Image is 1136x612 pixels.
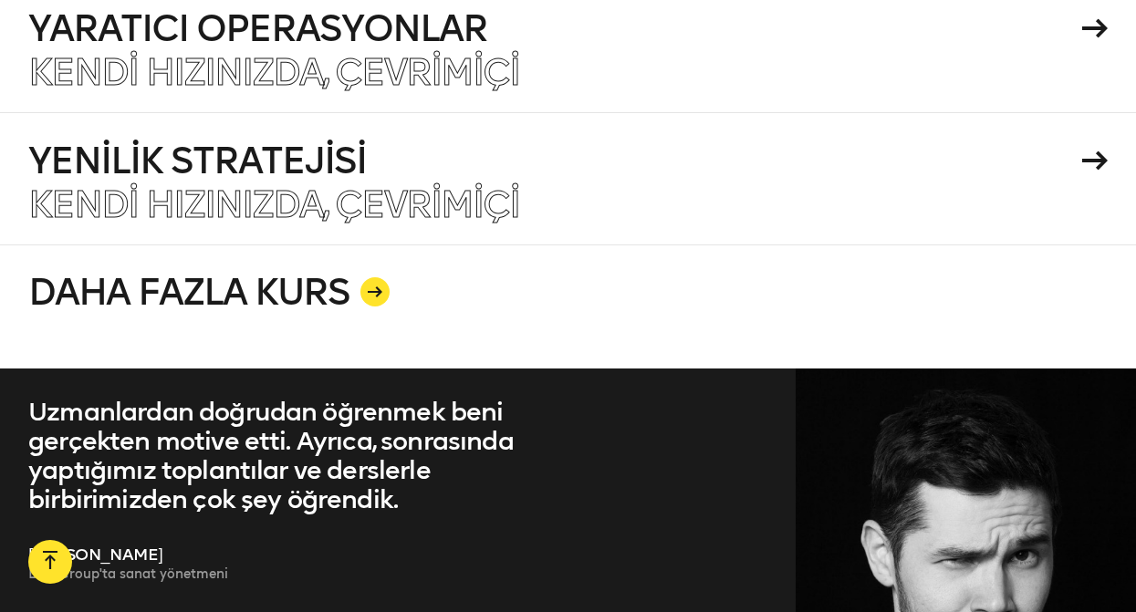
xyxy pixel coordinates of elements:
font: [PERSON_NAME] [28,545,162,565]
a: DAHA FAZLA KURS [28,244,1108,368]
font: Kendi hızınızda, Çevrimiçi [28,50,519,94]
font: Linii Group'ta sanat yönetmeni [28,566,228,582]
font: Yenilik Stratejisi [28,139,366,182]
font: DAHA FAZLA KURS [28,270,349,314]
font: Yaratıcı Operasyonlar [28,6,487,50]
font: Kendi hızınızda, Çevrimiçi [28,182,519,226]
font: Uzmanlardan doğrudan öğrenmek beni gerçekten motive etti. Ayrıca, sonrasında yaptığımız toplantıl... [28,397,514,514]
